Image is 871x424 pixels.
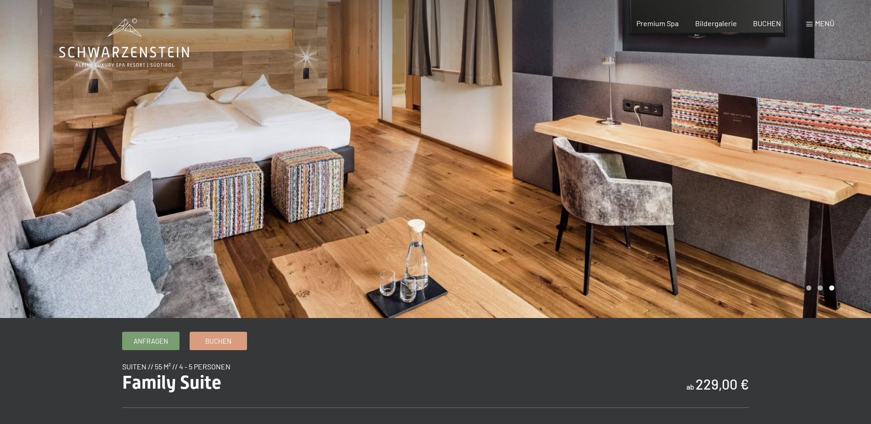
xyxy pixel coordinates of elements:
[122,372,221,393] span: Family Suite
[122,362,230,371] span: Suiten // 55 m² // 4 - 5 Personen
[134,336,168,346] span: Anfragen
[753,19,781,28] a: BUCHEN
[636,19,679,28] a: Premium Spa
[696,376,749,392] b: 229,00 €
[123,332,179,350] a: Anfragen
[815,19,834,28] span: Menü
[205,336,231,346] span: Buchen
[686,382,694,391] span: ab
[695,19,737,28] a: Bildergalerie
[190,332,247,350] a: Buchen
